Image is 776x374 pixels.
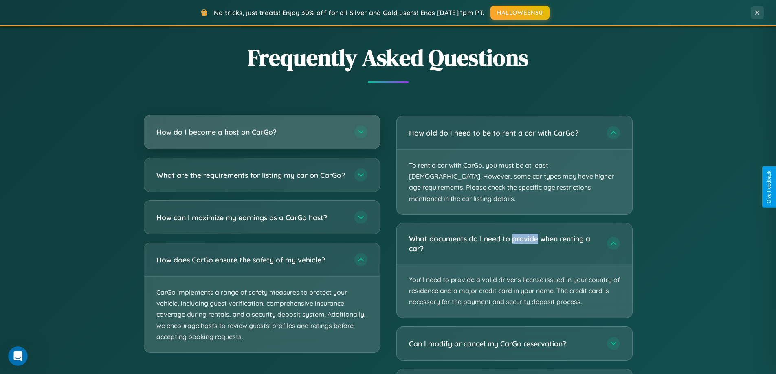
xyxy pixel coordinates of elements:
[397,150,632,214] p: To rent a car with CarGo, you must be at least [DEMOGRAPHIC_DATA]. However, some car types may ha...
[214,9,484,17] span: No tricks, just treats! Enjoy 30% off for all Silver and Gold users! Ends [DATE] 1pm PT.
[409,128,599,138] h3: How old do I need to be to rent a car with CarGo?
[156,212,346,223] h3: How can I maximize my earnings as a CarGo host?
[156,255,346,265] h3: How does CarGo ensure the safety of my vehicle?
[490,6,550,20] button: HALLOWEEN30
[8,346,28,366] iframe: Intercom live chat
[766,171,772,203] div: Give Feedback
[156,170,346,180] h3: What are the requirements for listing my car on CarGo?
[156,127,346,137] h3: How do I become a host on CarGo?
[409,234,599,254] h3: What documents do I need to provide when renting a car?
[144,42,633,73] h2: Frequently Asked Questions
[144,277,380,352] p: CarGo implements a range of safety measures to protect your vehicle, including guest verification...
[409,338,599,348] h3: Can I modify or cancel my CarGo reservation?
[397,264,632,318] p: You'll need to provide a valid driver's license issued in your country of residence and a major c...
